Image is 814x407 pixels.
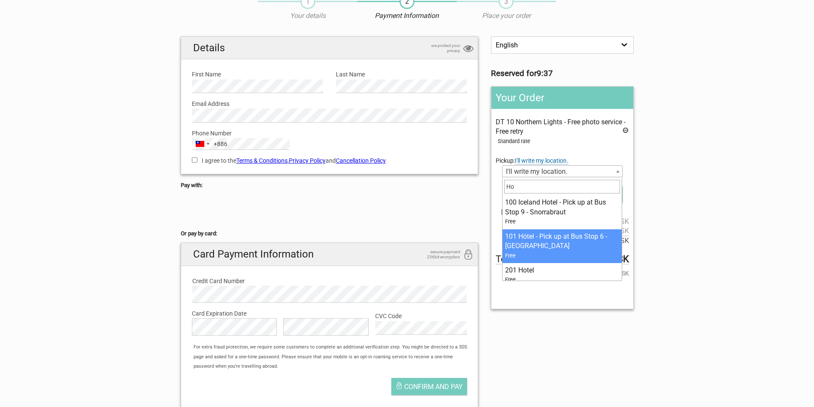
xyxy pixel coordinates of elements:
iframe: 安全支付按鈕框 [181,201,258,218]
strong: 9:37 [537,69,553,78]
label: Card Expiration Date [192,309,467,318]
button: Confirm and pay [391,378,467,395]
h3: Reserved for [491,69,633,78]
span: secure payment 256bit encryption [417,249,460,260]
div: 101 Hótel - Pick up at Bus Stop 6 - [GEOGRAPHIC_DATA] [505,232,619,251]
span: Pickup: [496,157,568,164]
h2: Card Payment Information [181,243,478,266]
label: I agree to the , and [192,156,467,165]
div: Free [505,251,619,261]
h2: Your Order [491,87,633,109]
label: Credit Card Number [192,276,467,286]
div: Free [505,275,619,284]
h5: Or pay by card: [181,229,479,238]
p: Payment Information [357,11,456,20]
p: Place your order [457,11,556,20]
span: Of which VAT: [496,269,629,278]
strong: 5.926 ISK [603,269,629,278]
a: Privacy Policy [289,157,326,164]
span: Total to be paid [496,255,629,264]
a: Terms & Conditions [236,157,288,164]
div: +886 [214,139,227,149]
span: DT 10 Northern Lights - Free photo service - Free retry [496,118,626,135]
p: Your details [258,11,357,20]
a: Cancellation Policy [336,157,386,164]
span: [DATE] @ 20:00 [496,207,629,217]
button: Selected country [192,138,227,149]
button: Open LiveChat chat widget [98,13,109,23]
div: Standard rate [498,137,629,146]
span: we protect your privacy [417,43,460,53]
div: 201 Hotel [505,266,619,275]
div: For extra fraud protection, we require some customers to complete an additional verification step... [189,343,478,371]
span: Confirm and pay [404,383,463,391]
label: Last Name [336,70,467,79]
span: Change pickup place [515,157,568,164]
span: I'll write my location. [503,166,622,178]
div: Free [505,217,619,226]
strong: 59.800 ISK [585,255,629,264]
i: 256bit encryption [463,249,473,261]
label: First Name [192,70,323,79]
label: CVC Code [375,311,467,321]
i: privacy protection [463,43,473,55]
p: We're away right now. Please check back later! [12,15,97,22]
h5: Pay with: [181,181,479,190]
label: Phone Number [192,129,467,138]
span: I'll write my location. [502,165,622,177]
div: 100 Iceland Hotel - Pick up at Bus Stop 9 - Snorrabraut [505,198,619,217]
h2: Details [181,37,478,59]
label: Email Address [192,99,467,108]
